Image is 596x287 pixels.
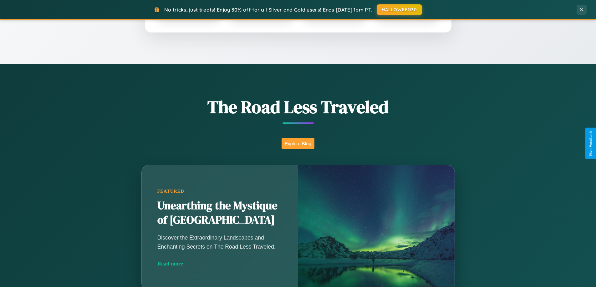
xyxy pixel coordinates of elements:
[157,260,283,267] div: Read more →
[110,95,486,119] h1: The Road Less Traveled
[157,199,283,227] h2: Unearthing the Mystique of [GEOGRAPHIC_DATA]
[157,189,283,194] div: Featured
[164,7,372,13] span: No tricks, just treats! Enjoy 30% off for all Silver and Gold users! Ends [DATE] 1pm PT.
[588,131,593,156] div: Give Feedback
[157,233,283,251] p: Discover the Extraordinary Landscapes and Enchanting Secrets on The Road Less Traveled.
[282,138,314,149] button: Explore Blog
[377,4,422,15] button: HALLOWEEN30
